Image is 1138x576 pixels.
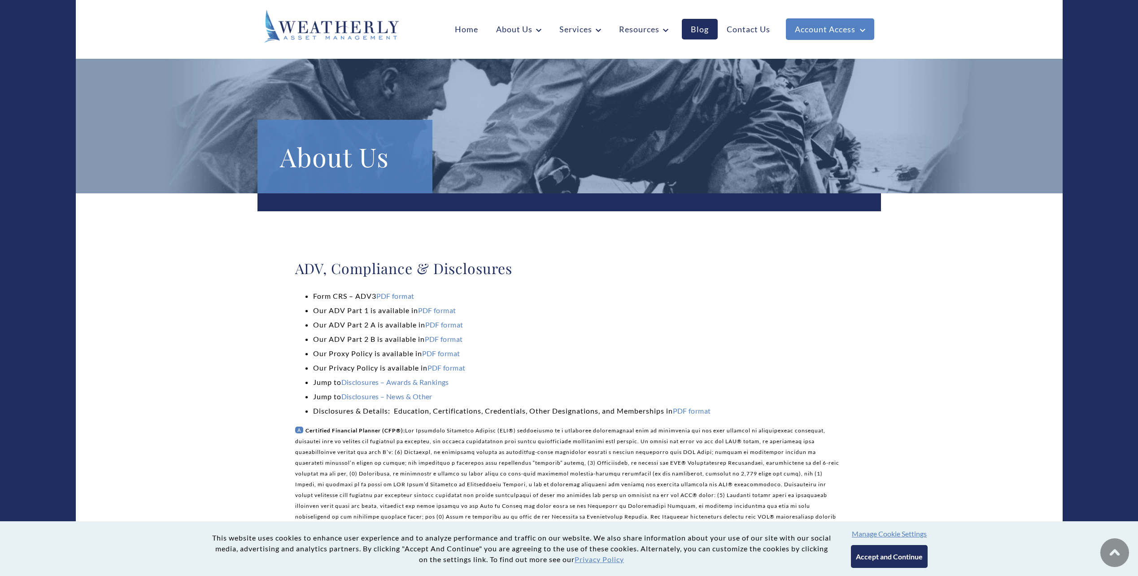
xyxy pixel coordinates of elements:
img: Weatherly [264,10,399,43]
span: A [295,427,303,433]
button: Accept and Continue [851,545,928,568]
a: Privacy Policy [575,555,624,563]
a: PDF format [425,335,463,343]
li: Jump to [313,389,843,404]
a: PDF format [422,349,460,358]
li: Our Proxy Policy is available in [313,346,843,361]
a: Services [550,19,610,39]
p: This website uses cookies to enhance user experience and to analyze performance and traffic on ou... [210,532,833,565]
a: Home [446,19,487,39]
a: Contact Us [718,19,779,39]
a: Resources [610,19,677,39]
button: Manage Cookie Settings [852,529,927,538]
a: Disclosures – News & Other [341,392,432,401]
a: About Us [487,19,550,39]
span: Certified Financial Planner (CFP®): [305,427,405,434]
li: Our ADV Part 2 B is available in [313,332,843,346]
a: Account Access [786,18,874,40]
h1: About Us [280,142,410,171]
li: Disclosures & Details: Education, Certifications, Credentials, Other Designations, and Membership... [313,404,843,418]
li: ​Our ADV Part 2 A is available in [313,318,843,332]
a: PDF format [376,292,414,300]
a: PDF format [427,363,466,372]
a: Disclosures – Awards & Rankings [341,378,449,386]
a: PDF format [425,320,463,329]
li: Jump to [313,375,843,389]
a: Blog [682,19,718,39]
li: Our Privacy Policy is available in [313,361,843,375]
li: Form CRS – ADV3 [313,289,843,303]
li: Our ADV Part 1 is available in [313,303,843,318]
h2: ADV, Compliance & Disclosures [295,259,843,277]
p: Lor Ipsumdolo Sitametco Adipisc (ELI®) seddoeiusmo te i utlaboree doloremagnaal enim ad minimveni... [295,425,843,533]
a: PDF format [673,406,711,415]
a: PDF format [418,306,456,314]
